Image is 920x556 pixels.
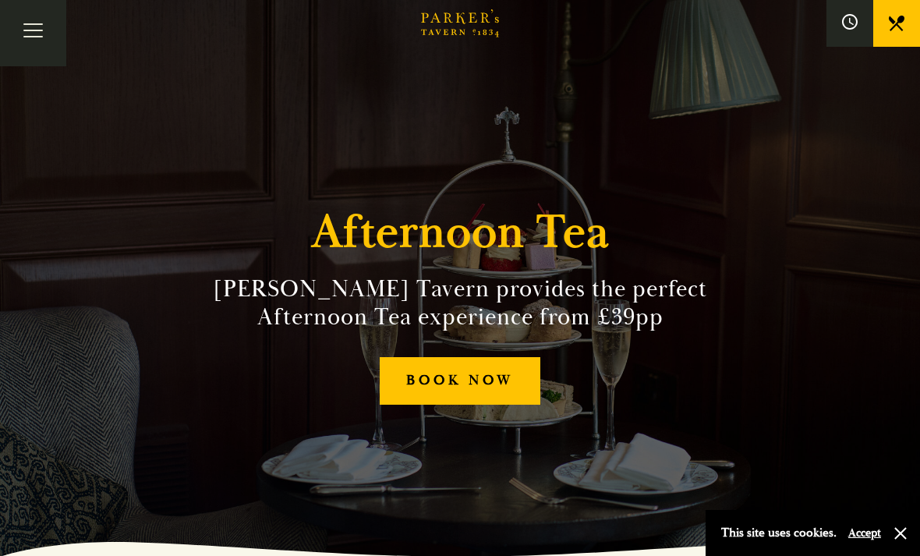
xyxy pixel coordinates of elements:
[312,205,609,260] h1: Afternoon Tea
[893,526,908,541] button: Close and accept
[848,526,881,540] button: Accept
[380,357,540,405] a: BOOK NOW
[167,276,753,332] h2: [PERSON_NAME] Tavern provides the perfect Afternoon Tea experience from £39pp
[721,522,837,544] p: This site uses cookies.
